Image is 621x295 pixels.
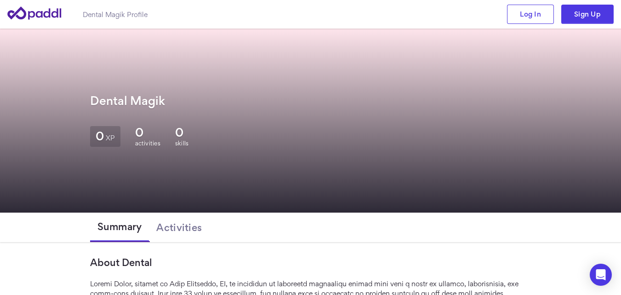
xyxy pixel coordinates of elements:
span: Activities [156,222,202,233]
span: Summary [97,221,142,232]
h1: Dental Magik [90,94,165,108]
span: 0 [175,126,183,139]
div: tabs [90,213,531,242]
a: Log In [507,5,554,24]
span: 0 [96,132,104,140]
span: 0 [135,126,143,139]
small: XP [106,135,115,140]
span: activities [135,140,160,147]
a: Sign Up [561,5,614,24]
div: Open Intercom Messenger [590,264,612,286]
h1: Dental Magik Profile [83,10,148,19]
h3: About Dental [90,257,531,268]
span: skills [175,140,188,147]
